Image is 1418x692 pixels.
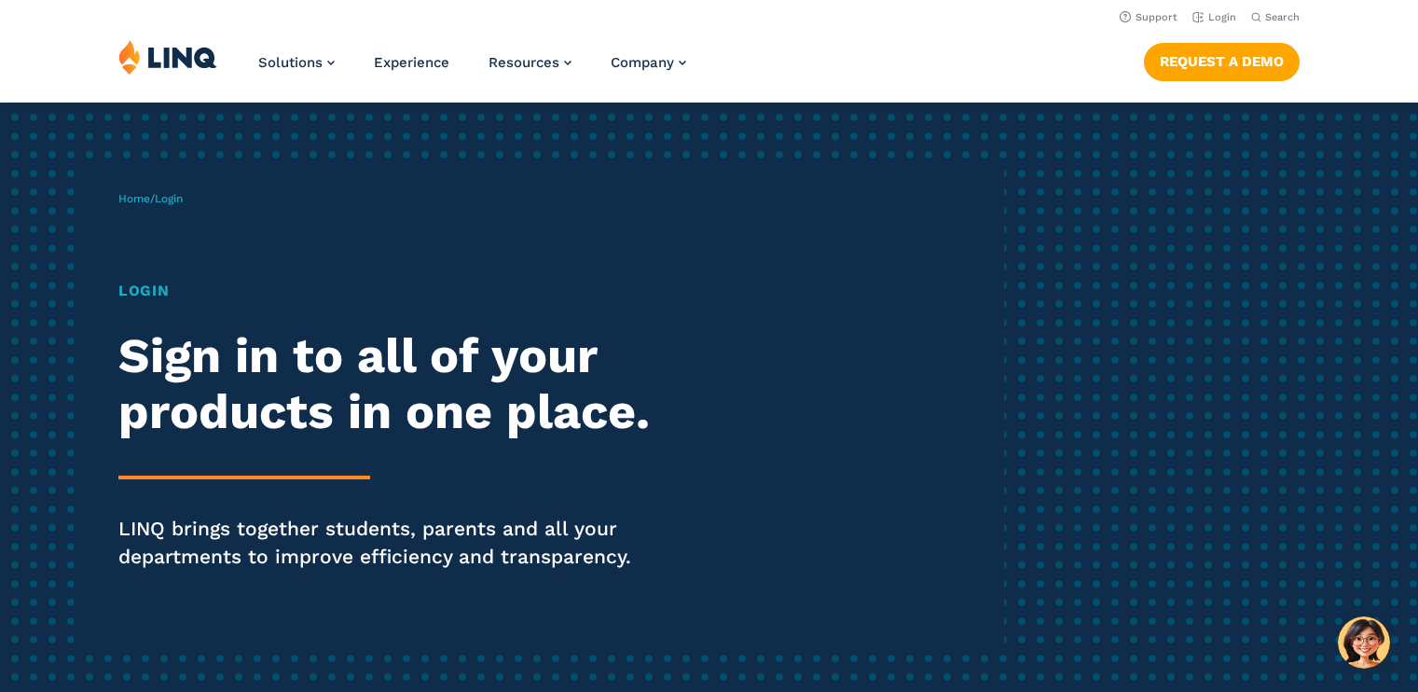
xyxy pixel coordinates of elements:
[489,54,571,71] a: Resources
[1251,10,1300,24] button: Open Search Bar
[155,192,183,205] span: Login
[118,39,217,75] img: LINQ | K‑12 Software
[258,39,686,101] nav: Primary Navigation
[118,280,665,302] h1: Login
[1265,11,1300,23] span: Search
[1192,11,1236,23] a: Login
[1144,39,1300,80] nav: Button Navigation
[118,192,150,205] a: Home
[1144,43,1300,80] a: Request a Demo
[1338,616,1390,669] button: Hello, have a question? Let’s chat.
[118,192,183,205] span: /
[118,328,665,440] h2: Sign in to all of your products in one place.
[258,54,335,71] a: Solutions
[611,54,686,71] a: Company
[118,515,665,571] p: LINQ brings together students, parents and all your departments to improve efficiency and transpa...
[489,54,559,71] span: Resources
[611,54,674,71] span: Company
[258,54,323,71] span: Solutions
[374,54,449,71] a: Experience
[1120,11,1177,23] a: Support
